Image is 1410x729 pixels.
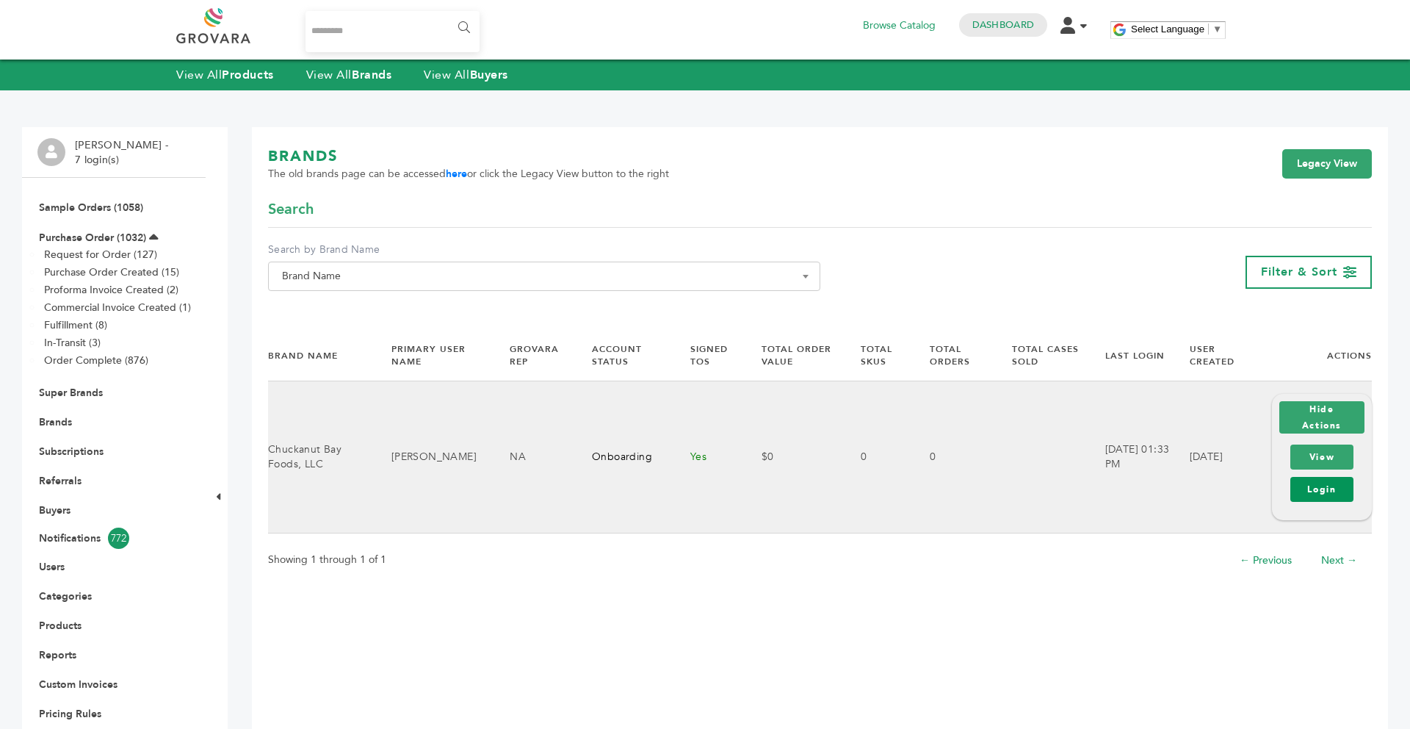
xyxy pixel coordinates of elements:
[424,67,508,83] a: View AllBuyers
[39,503,70,517] a: Buyers
[268,146,669,167] h1: BRANDS
[108,528,129,549] span: 772
[44,318,107,332] a: Fulfillment (8)
[268,243,820,257] label: Search by Brand Name
[1171,331,1254,381] th: User Created
[1282,149,1372,179] a: Legacy View
[1212,24,1222,35] span: ▼
[373,381,491,534] td: [PERSON_NAME]
[1171,381,1254,534] td: [DATE]
[39,528,189,549] a: Notifications772
[75,138,172,167] li: [PERSON_NAME] - 7 login(s)
[39,474,82,488] a: Referrals
[1290,445,1353,470] a: View
[743,331,842,381] th: Total Order Value
[911,331,994,381] th: Total Orders
[972,18,1034,32] a: Dashboard
[574,381,672,534] td: Onboarding
[491,381,574,534] td: NA
[1240,553,1292,567] a: ← Previous
[1261,264,1337,280] span: Filter & Sort
[176,67,274,83] a: View AllProducts
[44,336,101,350] a: In-Transit (3)
[44,283,178,297] a: Proforma Invoice Created (2)
[268,167,669,182] span: The old brands page can be accessed or click the Legacy View button to the right
[1087,331,1171,381] th: Last Login
[491,331,574,381] th: Grovara Rep
[1131,24,1222,35] a: Select Language​
[44,248,157,262] a: Request for Order (127)
[1290,477,1353,502] a: Login
[39,560,65,574] a: Users
[306,67,392,83] a: View AllBrands
[672,381,743,534] td: Yes
[305,11,480,52] input: Search...
[37,138,65,166] img: profile.png
[373,331,491,381] th: Primary User Name
[1208,24,1209,35] span: ​
[268,262,820,291] span: Brand Name
[268,331,373,381] th: Brand Name
[39,678,117,692] a: Custom Invoices
[44,265,179,279] a: Purchase Order Created (15)
[39,648,76,662] a: Reports
[574,331,672,381] th: Account Status
[994,331,1087,381] th: Total Cases Sold
[39,201,143,215] a: Sample Orders (1058)
[446,167,467,181] a: here
[39,445,104,459] a: Subscriptions
[39,386,103,400] a: Super Brands
[39,589,92,603] a: Categories
[352,67,391,83] strong: Brands
[44,353,148,367] a: Order Complete (876)
[39,707,101,721] a: Pricing Rules
[39,619,82,633] a: Products
[268,199,314,220] span: Search
[842,331,911,381] th: Total SKUs
[743,381,842,534] td: $0
[1279,401,1364,434] button: Hide Actions
[39,415,72,429] a: Brands
[268,381,373,534] td: Chuckanut Bay Foods, LLC
[1254,331,1372,381] th: Actions
[268,551,386,569] p: Showing 1 through 1 of 1
[863,18,936,34] a: Browse Catalog
[672,331,743,381] th: Signed TOS
[1131,24,1204,35] span: Select Language
[39,231,146,245] a: Purchase Order (1032)
[222,67,273,83] strong: Products
[470,67,508,83] strong: Buyers
[276,266,812,287] span: Brand Name
[44,301,191,315] a: Commercial Invoice Created (1)
[1087,381,1171,534] td: [DATE] 01:33 PM
[1321,553,1357,567] a: Next →
[911,381,994,534] td: 0
[842,381,911,534] td: 0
